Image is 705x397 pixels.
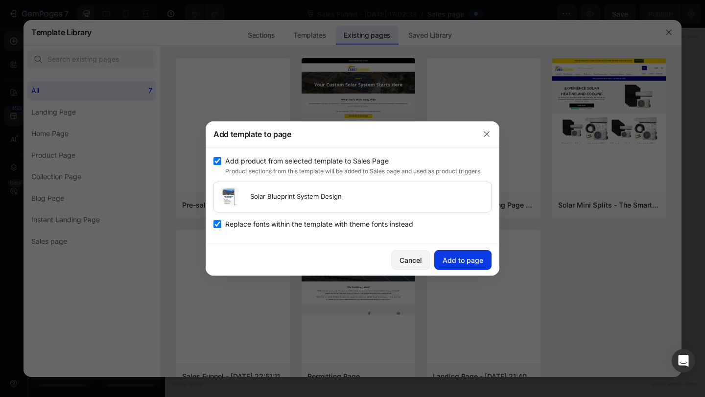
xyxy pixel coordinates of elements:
[194,223,305,243] button: Use existing page designs
[225,167,492,176] p: Product sections from this template will be added to Sales page and used as product triggers
[225,218,413,230] span: Replace fonts within the template with theme fonts instead
[672,349,695,373] div: Open Intercom Messenger
[434,250,492,270] button: Add to page
[391,250,430,270] button: Cancel
[443,255,483,265] div: Add to page
[220,204,368,215] div: Start building with Sections/Elements or
[247,192,345,202] p: Solar Blueprint System Design
[311,223,394,243] button: Explore templates
[399,255,422,265] div: Cancel
[228,278,360,286] div: Start with Generating from URL or image
[219,187,238,207] img: Solar Blueprint System Design
[213,128,291,140] h3: Add template to page
[225,155,389,167] span: Add product from selected template to Sales Page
